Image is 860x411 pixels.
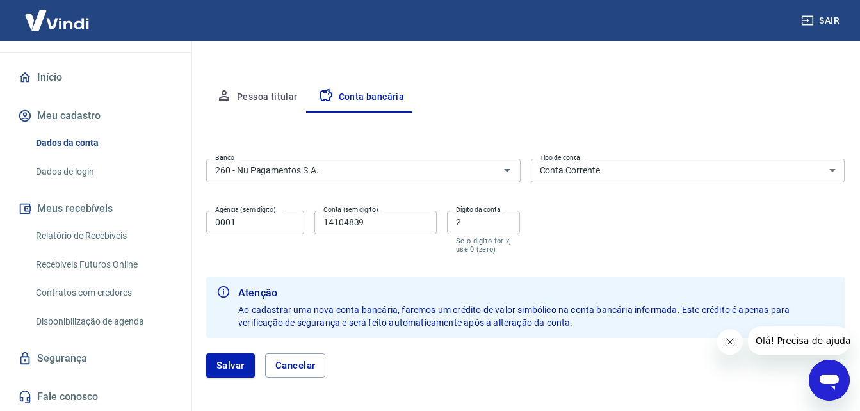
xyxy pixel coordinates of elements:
label: Banco [215,153,234,163]
button: Conta bancária [308,82,415,113]
a: Dados de login [31,159,176,185]
label: Conta (sem dígito) [323,205,378,214]
a: Dados da conta [31,130,176,156]
a: Relatório de Recebíveis [31,223,176,249]
p: Se o dígito for x, use 0 (zero) [456,237,512,254]
label: Dígito da conta [456,205,501,214]
iframe: Botão para abrir a janela de mensagens [809,360,850,401]
button: Sair [799,9,845,33]
span: Ao cadastrar uma nova conta bancária, faremos um crédito de valor simbólico na conta bancária inf... [238,305,791,328]
button: Abrir [498,161,516,179]
iframe: Mensagem da empresa [748,326,850,355]
label: Tipo de conta [540,153,580,163]
img: Vindi [15,1,99,40]
iframe: Fechar mensagem [717,329,743,355]
a: Segurança [15,344,176,373]
b: Atenção [238,286,834,301]
a: Fale conosco [15,383,176,411]
button: Pessoa titular [206,82,308,113]
button: Cancelar [265,353,326,378]
span: Olá! Precisa de ajuda? [8,9,108,19]
button: Salvar [206,353,255,378]
a: Disponibilização de agenda [31,309,176,335]
button: Meu cadastro [15,102,176,130]
button: Meus recebíveis [15,195,176,223]
label: Agência (sem dígito) [215,205,276,214]
a: Recebíveis Futuros Online [31,252,176,278]
a: Contratos com credores [31,280,176,306]
a: Início [15,63,176,92]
